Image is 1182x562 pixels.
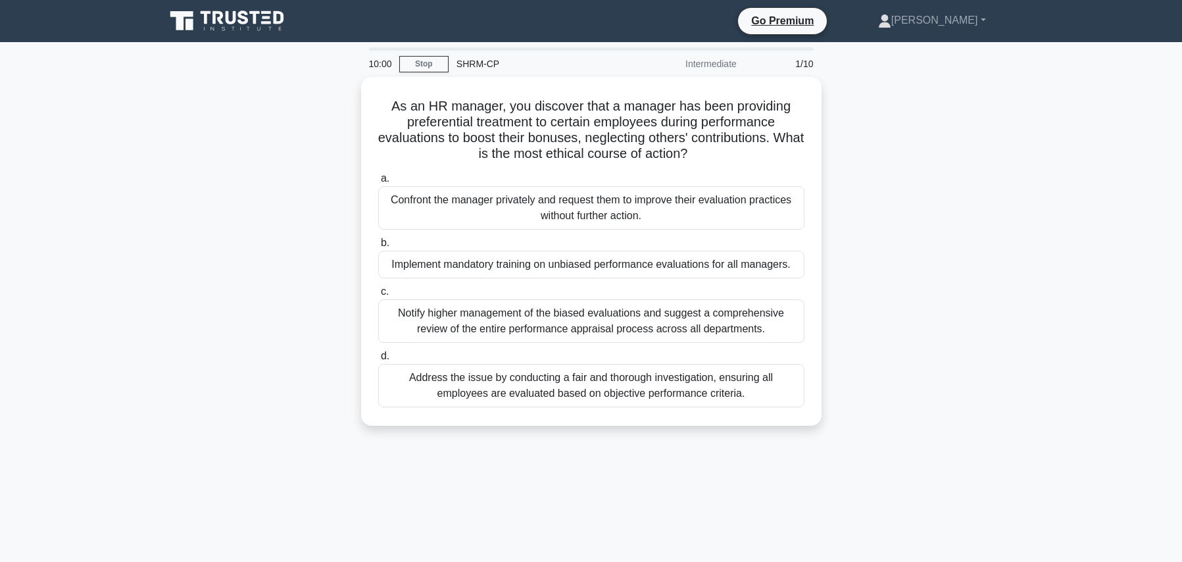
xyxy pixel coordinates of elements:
[361,51,399,77] div: 10:00
[399,56,449,72] a: Stop
[378,251,804,278] div: Implement mandatory training on unbiased performance evaluations for all managers.
[377,98,806,163] h5: As an HR manager, you discover that a manager has been providing preferential treatment to certai...
[378,186,804,230] div: Confront the manager privately and request them to improve their evaluation practices without fur...
[378,299,804,343] div: Notify higher management of the biased evaluations and suggest a comprehensive review of the enti...
[629,51,745,77] div: Intermediate
[745,51,822,77] div: 1/10
[381,172,389,184] span: a.
[847,7,1018,34] a: [PERSON_NAME]
[381,350,389,361] span: d.
[743,13,822,29] a: Go Premium
[381,237,389,248] span: b.
[381,286,389,297] span: c.
[378,364,804,407] div: Address the issue by conducting a fair and thorough investigation, ensuring all employees are eva...
[449,51,629,77] div: SHRM-CP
